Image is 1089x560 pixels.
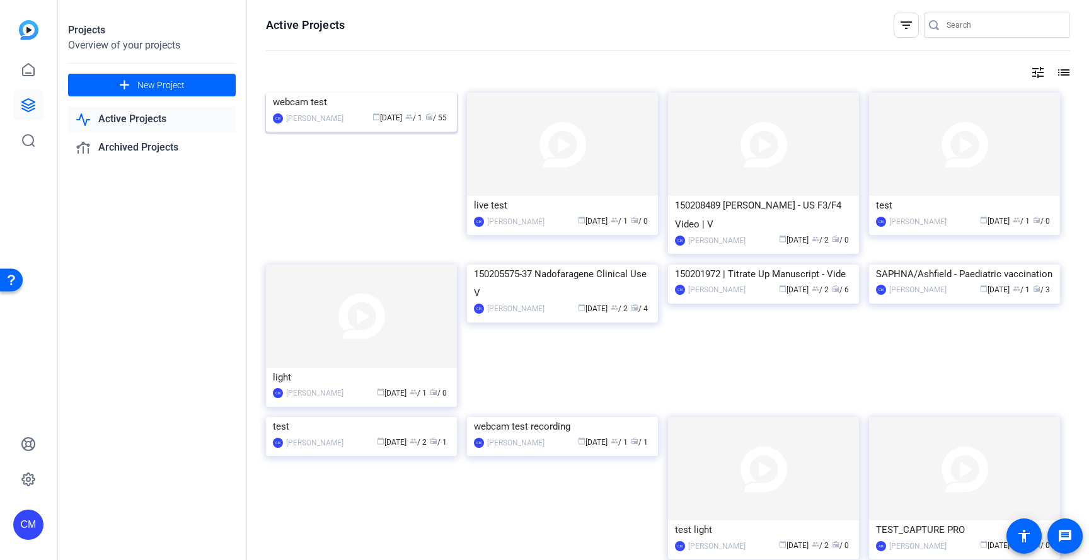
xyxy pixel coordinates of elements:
[578,438,608,447] span: [DATE]
[832,235,839,243] span: radio
[430,438,447,447] span: / 1
[980,217,1010,226] span: [DATE]
[812,285,819,292] span: group
[1033,216,1040,224] span: radio
[19,20,38,40] img: blue-gradient.svg
[688,283,746,296] div: [PERSON_NAME]
[405,113,413,120] span: group
[675,285,685,295] div: CM
[578,304,585,311] span: calendar_today
[273,417,450,436] div: test
[474,438,484,448] div: CM
[980,285,988,292] span: calendar_today
[273,438,283,448] div: CM
[372,113,380,120] span: calendar_today
[578,304,608,313] span: [DATE]
[1013,216,1020,224] span: group
[286,437,343,449] div: [PERSON_NAME]
[832,285,839,292] span: radio
[611,217,628,226] span: / 1
[675,541,685,551] div: CM
[631,304,638,311] span: radio
[372,113,402,122] span: [DATE]
[876,285,886,295] div: CM
[273,113,283,123] div: CM
[889,283,947,296] div: [PERSON_NAME]
[430,389,447,397] span: / 0
[1033,285,1040,292] span: radio
[1013,285,1030,294] span: / 1
[1057,529,1073,544] mat-icon: message
[430,388,437,396] span: radio
[1055,65,1070,80] mat-icon: list
[779,235,786,243] span: calendar_today
[474,304,484,314] div: CM
[474,265,651,302] div: 150205575-37 Nadofaragene Clinical Use V
[1033,285,1050,294] span: / 3
[832,541,849,550] span: / 0
[430,437,437,445] span: radio
[611,216,618,224] span: group
[273,368,450,387] div: light
[117,77,132,93] mat-icon: add
[889,215,947,228] div: [PERSON_NAME]
[487,437,544,449] div: [PERSON_NAME]
[675,236,685,246] div: CM
[405,113,422,122] span: / 1
[377,437,384,445] span: calendar_today
[631,217,648,226] span: / 0
[410,437,417,445] span: group
[578,216,585,224] span: calendar_today
[410,388,417,396] span: group
[832,236,849,244] span: / 0
[410,438,427,447] span: / 2
[13,510,43,540] div: CM
[876,265,1053,283] div: SAPHNA/Ashfield - Paediatric vaccination
[377,389,406,397] span: [DATE]
[425,113,447,122] span: / 55
[266,18,345,33] h1: Active Projects
[812,541,829,550] span: / 2
[137,79,185,92] span: New Project
[1030,65,1046,80] mat-icon: tune
[273,93,450,111] div: webcam test
[876,196,1053,215] div: test
[980,285,1010,294] span: [DATE]
[611,304,628,313] span: / 2
[812,285,829,294] span: / 2
[286,387,343,399] div: [PERSON_NAME]
[779,540,786,548] span: calendar_today
[832,285,849,294] span: / 6
[1013,217,1030,226] span: / 1
[631,438,648,447] span: / 1
[578,437,585,445] span: calendar_today
[286,112,343,125] div: [PERSON_NAME]
[68,74,236,96] button: New Project
[980,540,988,548] span: calendar_today
[876,541,886,551] div: AM
[889,540,947,552] div: [PERSON_NAME]
[675,196,852,234] div: 150208489 [PERSON_NAME] - US F3/F4 Video | V
[675,265,852,283] div: 150201972 | Titrate Up Manuscript - Vide
[377,388,384,396] span: calendar_today
[688,540,746,552] div: [PERSON_NAME]
[611,437,618,445] span: group
[876,520,1053,539] div: TEST_CAPTURE PRO
[675,520,852,539] div: test light
[812,235,819,243] span: group
[947,18,1060,33] input: Search
[631,437,638,445] span: radio
[980,541,1010,550] span: [DATE]
[631,216,638,224] span: radio
[812,236,829,244] span: / 2
[68,38,236,53] div: Overview of your projects
[779,285,786,292] span: calendar_today
[611,304,618,311] span: group
[474,217,484,227] div: CM
[980,216,988,224] span: calendar_today
[474,196,651,215] div: live test
[611,438,628,447] span: / 1
[410,389,427,397] span: / 1
[876,217,886,227] div: CM
[779,285,809,294] span: [DATE]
